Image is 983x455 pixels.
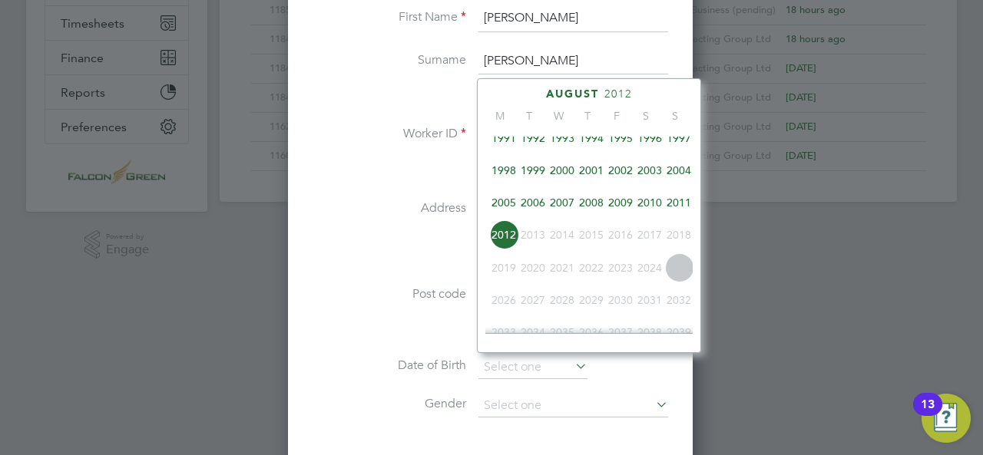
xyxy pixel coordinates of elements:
label: Date of Birth [313,358,466,374]
label: Gender [313,396,466,412]
span: 2006 [518,188,548,217]
span: 1997 [664,124,693,153]
label: Worker ID [313,126,466,142]
span: 2028 [548,285,577,315]
span: 2024 [635,253,664,282]
label: Post code [313,286,466,302]
span: 2000 [548,156,577,185]
span: 2002 [606,156,635,185]
span: 2030 [606,285,635,315]
span: 2037 [606,318,635,347]
span: 1992 [518,124,548,153]
span: 2016 [606,220,635,249]
span: 2036 [577,318,606,347]
span: 1993 [548,124,577,153]
label: First Name [313,9,466,25]
span: 2012 [489,220,518,249]
span: 2001 [577,156,606,185]
span: M [485,109,515,123]
input: Select one [478,356,587,379]
span: 2039 [664,318,693,347]
span: 2007 [548,188,577,217]
span: 2032 [664,285,693,315]
span: 2038 [635,318,664,347]
span: 2031 [635,285,664,315]
span: 2027 [518,285,548,315]
span: 2004 [664,156,693,185]
span: 2003 [635,156,664,185]
span: 2015 [577,220,606,249]
span: 2026 [489,285,518,315]
span: 2025 [664,253,693,282]
span: 2005 [489,188,518,217]
span: 2017 [635,220,664,249]
span: F [602,109,631,123]
span: 2020 [518,253,548,282]
span: 2010 [635,188,664,217]
label: Surname [313,52,466,68]
span: 2008 [577,188,606,217]
span: 2022 [577,253,606,282]
input: Select one [478,394,668,417]
span: W [544,109,573,123]
span: 2011 [664,188,693,217]
span: 2035 [548,318,577,347]
span: 2034 [518,318,548,347]
button: Open Resource Center, 13 new notifications [922,394,971,443]
span: 2013 [518,220,548,249]
div: 13 [921,404,935,424]
span: 2009 [606,188,635,217]
span: 1991 [489,124,518,153]
label: Address [313,200,466,216]
span: 2033 [489,318,518,347]
span: 2023 [606,253,635,282]
span: S [631,109,660,123]
span: 2019 [489,253,518,282]
span: T [515,109,544,123]
span: August [546,87,599,101]
span: 2012 [604,87,632,101]
span: 1995 [606,124,635,153]
span: 2014 [548,220,577,249]
span: 1994 [577,124,606,153]
span: 1998 [489,156,518,185]
span: 2021 [548,253,577,282]
span: 1999 [518,156,548,185]
span: S [660,109,690,123]
span: 2029 [577,285,606,315]
span: 1996 [635,124,664,153]
span: 2018 [664,220,693,249]
span: T [573,109,602,123]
